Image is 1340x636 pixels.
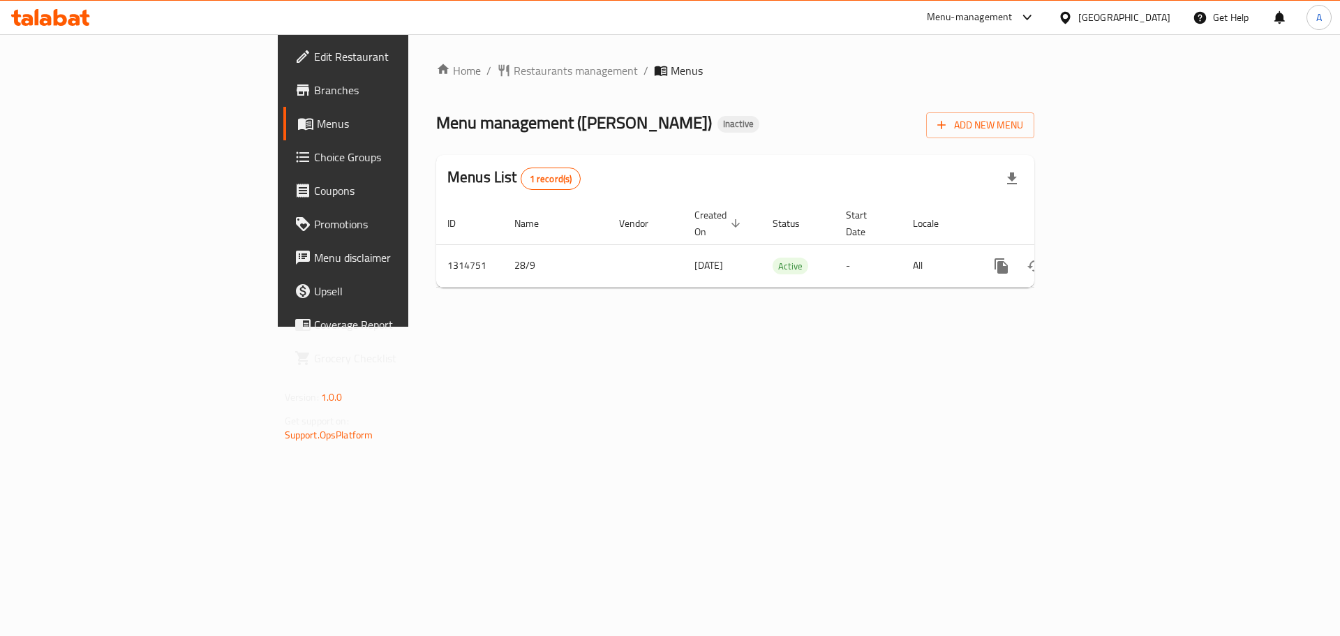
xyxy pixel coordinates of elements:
[1316,10,1322,25] span: A
[283,107,502,140] a: Menus
[514,215,557,232] span: Name
[283,73,502,107] a: Branches
[1018,249,1052,283] button: Change Status
[521,172,581,186] span: 1 record(s)
[314,283,491,299] span: Upsell
[283,274,502,308] a: Upsell
[1078,10,1170,25] div: [GEOGRAPHIC_DATA]
[285,426,373,444] a: Support.OpsPlatform
[283,207,502,241] a: Promotions
[835,244,902,287] td: -
[436,202,1130,288] table: enhanced table
[314,182,491,199] span: Coupons
[283,140,502,174] a: Choice Groups
[926,112,1034,138] button: Add New Menu
[846,207,885,240] span: Start Date
[314,350,491,367] span: Grocery Checklist
[514,62,638,79] span: Restaurants management
[283,40,502,73] a: Edit Restaurant
[773,215,818,232] span: Status
[285,388,319,406] span: Version:
[283,341,502,375] a: Grocery Checklist
[314,249,491,266] span: Menu disclaimer
[447,167,581,190] h2: Menus List
[717,118,759,130] span: Inactive
[314,149,491,165] span: Choice Groups
[937,117,1023,134] span: Add New Menu
[317,115,491,132] span: Menus
[436,62,1034,79] nav: breadcrumb
[521,168,581,190] div: Total records count
[694,256,723,274] span: [DATE]
[671,62,703,79] span: Menus
[503,244,608,287] td: 28/9
[974,202,1130,245] th: Actions
[314,316,491,333] span: Coverage Report
[321,388,343,406] span: 1.0.0
[913,215,957,232] span: Locale
[283,174,502,207] a: Coupons
[927,9,1013,26] div: Menu-management
[285,412,349,430] span: Get support on:
[717,116,759,133] div: Inactive
[985,249,1018,283] button: more
[314,48,491,65] span: Edit Restaurant
[283,241,502,274] a: Menu disclaimer
[995,162,1029,195] div: Export file
[902,244,974,287] td: All
[619,215,667,232] span: Vendor
[497,62,638,79] a: Restaurants management
[314,82,491,98] span: Branches
[314,216,491,232] span: Promotions
[643,62,648,79] li: /
[436,107,712,138] span: Menu management ( [PERSON_NAME] )
[283,308,502,341] a: Coverage Report
[773,258,808,274] span: Active
[694,207,745,240] span: Created On
[447,215,474,232] span: ID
